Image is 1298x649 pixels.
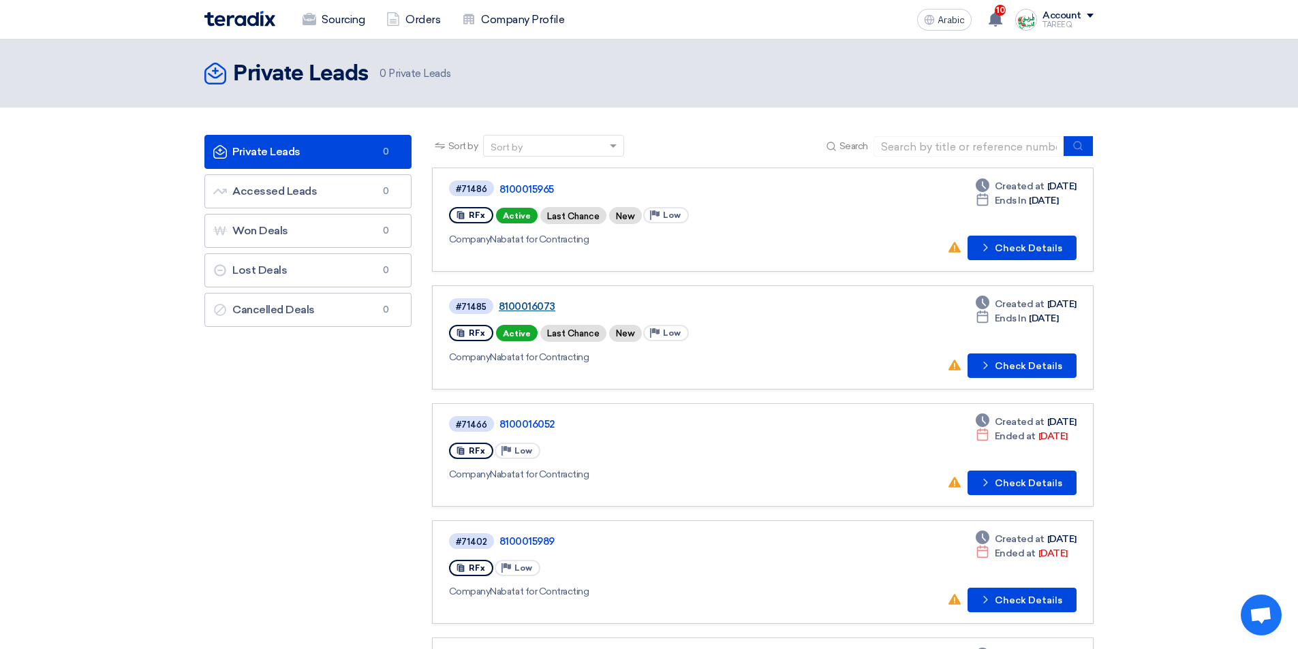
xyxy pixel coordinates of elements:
[449,351,491,363] font: Company
[1047,533,1077,545] font: [DATE]
[1042,20,1072,29] font: TAREEQ
[233,63,369,85] font: Private Leads
[995,533,1045,545] font: Created at
[874,136,1064,157] input: Search by title or reference number
[663,210,681,220] font: Low
[204,11,275,27] img: Teradix logo
[1038,430,1068,442] font: [DATE]
[490,351,589,363] font: Nabatat for Contracting
[481,13,564,26] font: Company Profile
[995,180,1045,192] font: Created at
[499,300,555,313] font: 8100016073
[490,234,589,245] font: Nabatat for Contracting
[204,253,412,287] a: Lost Deals0
[995,195,1027,206] font: Ends In
[383,146,389,157] font: 0
[388,67,450,80] font: Private Leads
[499,418,555,430] font: 8100016052
[514,446,532,456] font: Low
[456,537,487,547] font: #71402
[995,298,1045,310] font: Created at
[995,477,1062,489] font: Check Details
[204,214,412,248] a: Won Deals0
[456,302,486,312] font: #71485
[449,469,491,480] font: Company
[383,304,389,315] font: 0
[663,328,681,338] font: Low
[449,586,491,597] font: Company
[383,186,389,196] font: 0
[469,328,485,338] font: RFx
[995,430,1036,442] font: Ended at
[1038,548,1068,559] font: [DATE]
[995,242,1062,254] font: Check Details
[499,535,840,548] a: 8100015989
[322,13,365,26] font: Sourcing
[1241,595,1282,635] div: Open chat
[1047,298,1077,310] font: [DATE]
[448,140,478,152] font: Sort by
[968,236,1077,260] button: Check Details
[995,595,1062,606] font: Check Details
[204,293,412,327] a: Cancelled Deals0
[383,225,389,236] font: 0
[232,224,288,237] font: Won Deals
[491,142,523,153] font: Sort by
[490,586,589,597] font: Nabatat for Contracting
[1047,416,1077,428] font: [DATE]
[839,140,868,152] font: Search
[1015,9,1037,31] img: Screenshot___1727703618088.png
[995,313,1027,324] font: Ends In
[469,446,485,456] font: RFx
[449,234,491,245] font: Company
[380,67,386,80] font: 0
[514,563,532,573] font: Low
[1029,195,1058,206] font: [DATE]
[456,184,487,194] font: #71486
[232,145,300,158] font: Private Leads
[1042,10,1081,21] font: Account
[405,13,440,26] font: Orders
[292,5,375,35] a: Sourcing
[968,353,1077,378] button: Check Details
[499,183,554,195] font: 8100015965
[616,329,635,339] font: New
[995,548,1036,559] font: Ended at
[499,535,555,548] font: 8100015989
[232,303,315,316] font: Cancelled Deals
[490,469,589,480] font: Nabatat for Contracting
[503,329,531,338] font: Active
[968,588,1077,612] button: Check Details
[499,183,840,195] a: 8100015965
[1047,180,1077,192] font: [DATE]
[547,329,600,339] font: Last Chance
[232,264,287,276] font: Lost Deals
[616,211,635,221] font: New
[456,420,487,430] font: #71466
[383,265,389,275] font: 0
[938,14,965,26] font: Arabic
[547,211,600,221] font: Last Chance
[204,174,412,208] a: Accessed Leads0
[996,5,1005,15] font: 10
[995,416,1045,428] font: Created at
[469,210,485,220] font: RFx
[503,211,531,221] font: Active
[995,360,1062,372] font: Check Details
[968,471,1077,495] button: Check Details
[204,135,412,169] a: Private Leads0
[232,185,317,197] font: Accessed Leads
[499,300,839,313] a: 8100016073
[917,9,972,31] button: Arabic
[469,563,485,573] font: RFx
[375,5,451,35] a: Orders
[499,418,840,430] a: 8100016052
[1029,313,1058,324] font: [DATE]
